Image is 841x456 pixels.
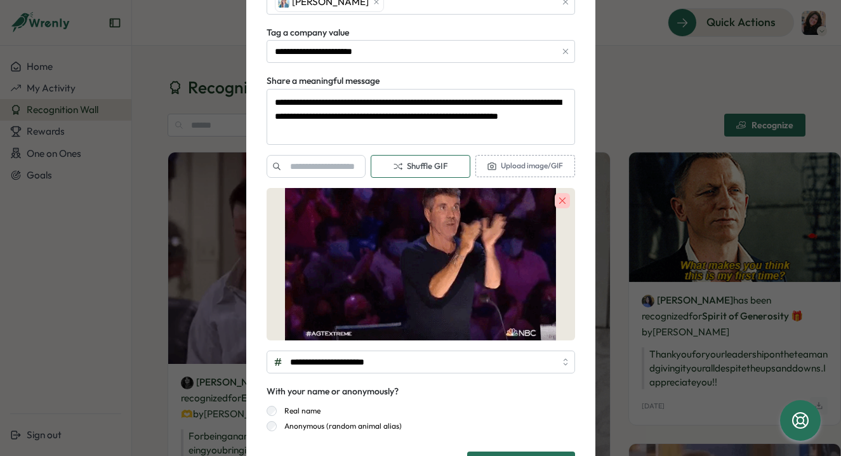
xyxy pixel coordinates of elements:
[393,161,447,172] span: Shuffle GIF
[267,188,575,340] img: gif
[371,155,470,178] button: Shuffle GIF
[267,74,380,88] label: Share a meaningful message
[277,406,321,416] label: Real name
[267,385,399,399] div: With your name or anonymously?
[267,26,349,40] label: Tag a company value
[277,421,402,431] label: Anonymous (random animal alias)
